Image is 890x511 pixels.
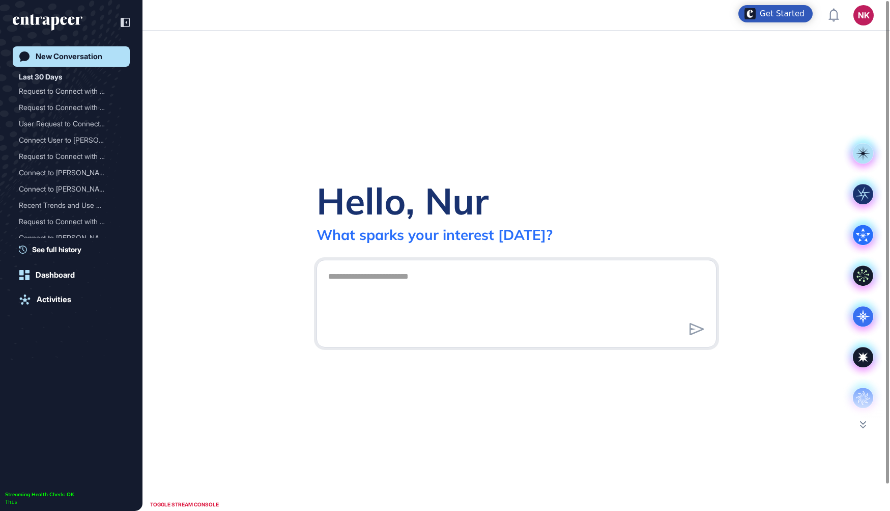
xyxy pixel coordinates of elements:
[19,213,116,230] div: Request to Connect with R...
[19,148,124,165] div: Request to Connect with Reese
[13,46,130,67] a: New Conversation
[19,132,116,148] div: Connect User to [PERSON_NAME]
[19,132,124,148] div: Connect User to Reese
[36,271,75,280] div: Dashboard
[32,244,81,255] span: See full history
[37,295,71,304] div: Activities
[317,178,489,224] div: Hello, Nur
[19,99,116,116] div: Request to Connect with R...
[760,9,805,19] div: Get Started
[19,244,130,255] a: See full history
[738,5,813,22] div: Open Get Started checklist
[19,99,124,116] div: Request to Connect with Reese
[148,498,221,511] div: TOGGLE STREAM CONSOLE
[19,197,116,213] div: Recent Trends and Use Cas...
[19,148,116,165] div: Request to Connect with R...
[317,226,553,244] div: What sparks your interest [DATE]?
[13,14,82,31] div: entrapeer-logo
[19,165,124,181] div: Connect to Reese
[13,265,130,285] a: Dashboard
[19,116,116,132] div: User Request to Connect w...
[19,83,116,99] div: Request to Connect with R...
[744,8,756,19] img: launcher-image-alternative-text
[853,5,874,25] button: NK
[19,197,124,213] div: Recent Trends and Use Cases in Human-AI Interaction for Health Systems and Habit Formation
[19,165,116,181] div: Connect to [PERSON_NAME]
[19,181,116,197] div: Connect to [PERSON_NAME]
[19,83,124,99] div: Request to Connect with Reese
[19,230,116,246] div: Connect to [PERSON_NAME]
[19,230,124,246] div: Connect to Reese
[36,52,102,61] div: New Conversation
[13,289,130,310] a: Activities
[19,181,124,197] div: Connect to Reese
[19,213,124,230] div: Request to Connect with Reese
[19,71,62,83] div: Last 30 Days
[19,116,124,132] div: User Request to Connect with Reese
